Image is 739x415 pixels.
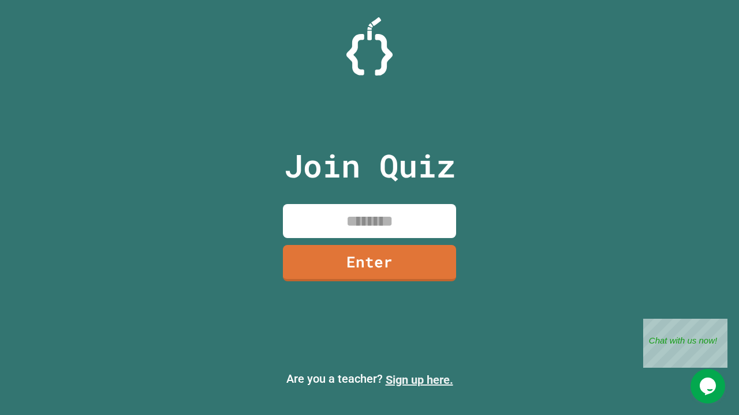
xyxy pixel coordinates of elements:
[643,319,727,368] iframe: chat widget
[284,142,456,190] p: Join Quiz
[386,373,453,387] a: Sign up here.
[691,369,727,403] iframe: chat widget
[346,17,393,76] img: Logo.svg
[283,245,456,281] a: Enter
[9,370,730,388] p: Are you a teacher?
